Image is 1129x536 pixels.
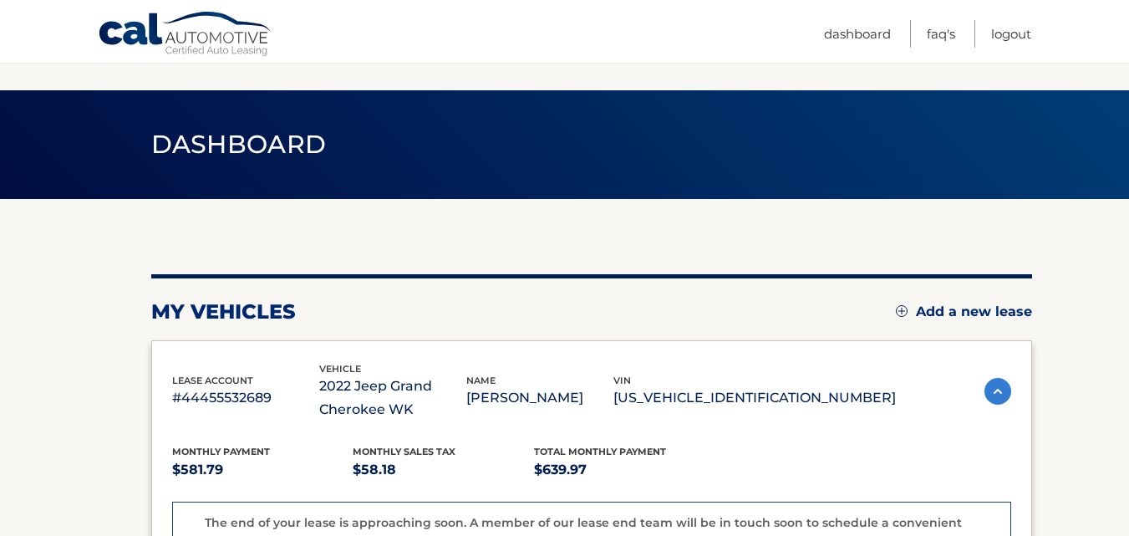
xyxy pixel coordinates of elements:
span: lease account [172,375,253,386]
p: [US_VEHICLE_IDENTIFICATION_NUMBER] [613,386,896,410]
a: FAQ's [927,20,955,48]
h2: my vehicles [151,299,296,324]
img: accordion-active.svg [984,378,1011,405]
p: $58.18 [353,458,534,482]
span: Dashboard [151,129,327,160]
p: $639.97 [534,458,715,482]
span: vin [613,375,631,386]
span: name [466,375,496,386]
img: add.svg [896,305,908,317]
p: #44455532689 [172,386,319,410]
p: $581.79 [172,458,353,482]
a: Add a new lease [896,304,1032,320]
span: Monthly Payment [172,446,270,457]
span: Monthly sales Tax [353,446,455,457]
a: Dashboard [824,20,891,48]
span: vehicle [319,363,361,375]
span: Total Monthly Payment [534,446,666,457]
a: Cal Automotive [98,11,273,59]
p: [PERSON_NAME] [466,386,613,410]
p: 2022 Jeep Grand Cherokee WK [319,375,466,421]
a: Logout [991,20,1031,48]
